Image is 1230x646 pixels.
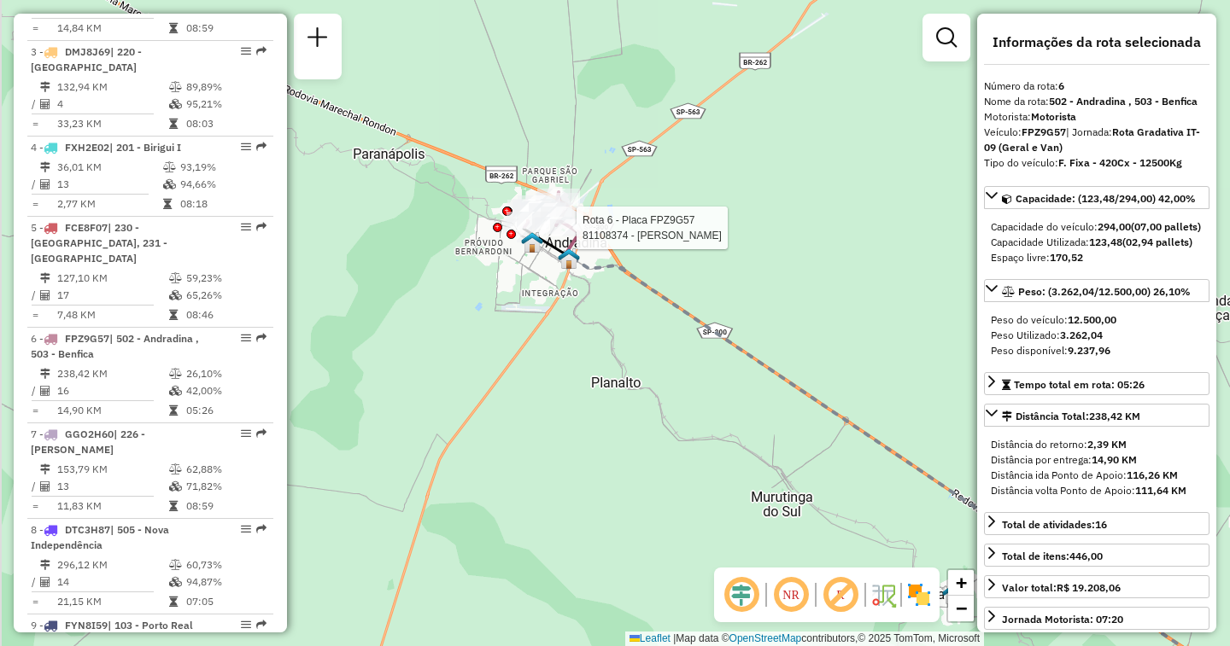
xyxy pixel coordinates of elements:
[40,481,50,492] i: Total de Atividades
[169,481,182,492] i: % de utilização da cubagem
[1069,550,1103,562] strong: 446,00
[991,313,1116,326] span: Peso do veículo:
[870,581,897,608] img: Fluxo de ruas
[1057,581,1121,594] strong: R$ 19.208,06
[625,631,984,646] div: Map data © contributors,© 2025 TomTom, Microsoft
[521,231,543,253] img: ANDRADINA
[40,179,50,189] i: Total de Atividades
[770,574,811,615] span: Ocultar NR
[185,402,266,419] td: 05:26
[1049,95,1198,108] strong: 502 - Andradina , 503 - Benfica
[948,596,974,621] a: Zoom out
[31,306,39,323] td: =
[56,365,168,382] td: 238,42 KM
[163,199,172,209] i: Tempo total em rota
[984,607,1209,630] a: Jornada Motorista: 07:20
[56,270,168,287] td: 127,10 KM
[1092,453,1137,466] strong: 14,90 KM
[31,287,39,304] td: /
[65,332,109,345] span: FPZ9G57
[1050,251,1083,264] strong: 170,52
[991,483,1203,498] div: Distância volta Ponto de Apoio:
[984,512,1209,535] a: Total de atividades:16
[256,333,266,343] em: Rota exportada
[729,632,802,644] a: OpenStreetMap
[241,46,251,56] em: Opções
[1087,438,1127,451] strong: 2,39 KM
[630,632,671,644] a: Leaflet
[185,382,266,399] td: 42,00%
[40,273,50,283] i: Distância Total
[179,176,266,193] td: 94,66%
[185,461,266,478] td: 62,88%
[984,430,1209,505] div: Distância Total:238,42 KM
[1018,285,1191,298] span: Peso: (3.262,04/12.500,00) 26,10%
[185,573,266,591] td: 94,87%
[169,273,182,283] i: % de utilização do peso
[56,461,168,478] td: 153,79 KM
[169,405,178,416] i: Tempo total em rota
[185,478,266,495] td: 71,82%
[1002,612,1123,627] div: Jornada Motorista: 07:20
[31,20,39,37] td: =
[31,221,167,265] span: | 230 - [GEOGRAPHIC_DATA], 231 - [GEOGRAPHIC_DATA]
[256,222,266,232] em: Rota exportada
[1002,580,1121,596] div: Valor total:
[31,45,142,73] span: | 220 - [GEOGRAPHIC_DATA]
[185,96,266,113] td: 95,21%
[56,478,168,495] td: 13
[169,597,178,607] i: Tempo total em rota
[65,523,110,536] span: DTC3H87
[31,382,39,399] td: /
[984,109,1209,125] div: Motorista:
[1058,156,1182,169] strong: F. Fixa - 420Cx - 12500Kg
[31,115,39,132] td: =
[984,79,1209,94] div: Número da rota:
[169,369,182,379] i: % de utilização do peso
[991,468,1203,483] div: Distância ida Ponto de Apoio:
[991,343,1203,358] div: Peso disponível:
[256,620,266,630] em: Rota exportada
[109,141,181,154] span: | 201 - Birigui I
[185,287,266,304] td: 65,26%
[984,186,1209,209] a: Capacidade: (123,48/294,00) 42,00%
[31,332,199,360] span: 6 -
[31,332,199,360] span: | 502 - Andradina , 503 - Benfica
[40,99,50,109] i: Total de Atividades
[1095,518,1107,531] strong: 16
[820,574,861,615] span: Exibir rótulo
[163,179,176,189] i: % de utilização da cubagem
[1016,192,1196,205] span: Capacidade: (123,48/294,00) 42,00%
[1098,220,1131,233] strong: 294,00
[31,176,39,193] td: /
[40,369,50,379] i: Distância Total
[56,195,162,212] td: 2,77 KM
[984,575,1209,598] a: Valor total:R$ 19.208,06
[163,162,176,172] i: % de utilização do peso
[40,464,50,474] i: Distância Total
[984,34,1209,50] h4: Informações da rota selecionada
[31,593,39,610] td: =
[984,212,1209,272] div: Capacidade: (123,48/294,00) 42,00%
[56,96,168,113] td: 4
[169,119,178,129] i: Tempo total em rota
[56,593,168,610] td: 21,15 KM
[1002,518,1107,531] span: Total de atividades:
[256,46,266,56] em: Rota exportada
[185,115,266,132] td: 08:03
[991,250,1203,265] div: Espaço livre:
[56,176,162,193] td: 13
[1002,549,1103,564] div: Total de itens:
[31,195,39,212] td: =
[241,142,251,152] em: Opções
[169,82,182,92] i: % de utilização do peso
[31,45,142,73] span: 3 -
[56,115,168,132] td: 33,23 KM
[948,570,974,596] a: Zoom in
[169,464,182,474] i: % de utilização do peso
[31,428,145,456] span: | 226 - [PERSON_NAME]
[241,428,251,439] em: Opções
[169,99,182,109] i: % de utilização da cubagem
[31,141,181,154] span: 4 -
[1131,220,1201,233] strong: (07,00 pallets)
